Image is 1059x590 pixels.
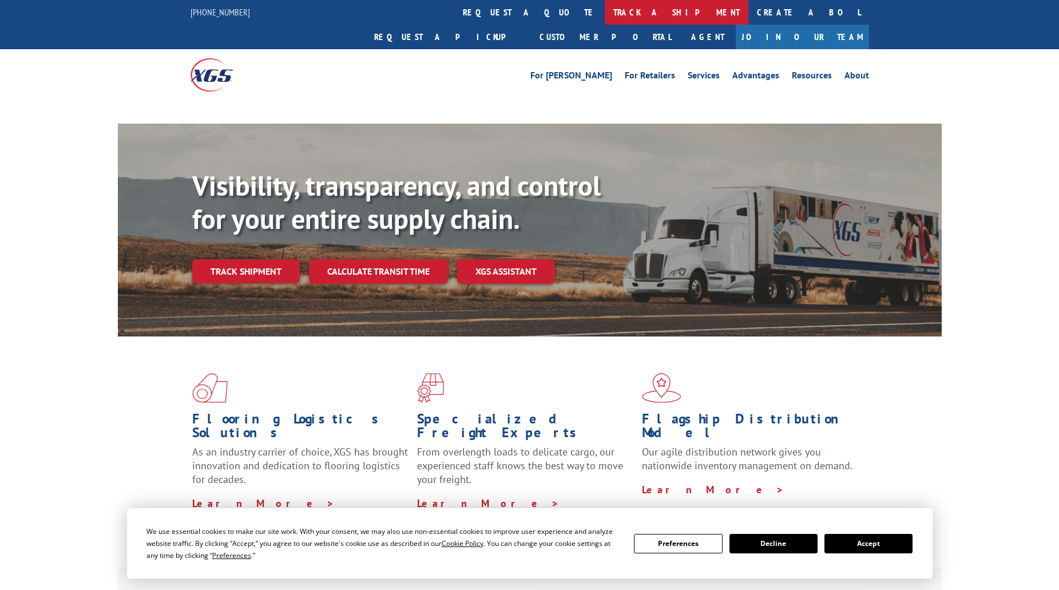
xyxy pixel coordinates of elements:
[192,497,335,510] a: Learn More >
[729,534,818,553] button: Decline
[680,25,736,49] a: Agent
[191,6,250,18] a: [PHONE_NUMBER]
[736,25,869,49] a: Join Our Team
[192,445,408,486] span: As an industry carrier of choice, XGS has brought innovation and dedication to flooring logistics...
[127,508,933,579] div: Cookie Consent Prompt
[531,25,680,49] a: Customer Portal
[792,71,832,84] a: Resources
[642,373,681,403] img: xgs-icon-flagship-distribution-model-red
[442,538,483,548] span: Cookie Policy
[824,534,913,553] button: Accept
[192,259,300,283] a: Track shipment
[192,412,408,445] h1: Flooring Logistics Solutions
[642,445,852,472] span: Our agile distribution network gives you nationwide inventory management on demand.
[309,259,448,284] a: Calculate transit time
[192,373,228,403] img: xgs-icon-total-supply-chain-intelligence-red
[146,525,620,561] div: We use essential cookies to make our site work. With your consent, we may also use non-essential ...
[634,534,722,553] button: Preferences
[417,412,633,445] h1: Specialized Freight Experts
[642,412,858,445] h1: Flagship Distribution Model
[688,71,720,84] a: Services
[625,71,675,84] a: For Retailers
[417,445,633,496] p: From overlength loads to delicate cargo, our experienced staff knows the best way to move your fr...
[212,551,251,560] span: Preferences
[417,373,444,403] img: xgs-icon-focused-on-flooring-red
[844,71,869,84] a: About
[457,259,555,284] a: XGS ASSISTANT
[366,25,531,49] a: Request a pickup
[417,497,560,510] a: Learn More >
[530,71,612,84] a: For [PERSON_NAME]
[642,483,784,496] a: Learn More >
[732,71,779,84] a: Advantages
[192,168,601,236] b: Visibility, transparency, and control for your entire supply chain.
